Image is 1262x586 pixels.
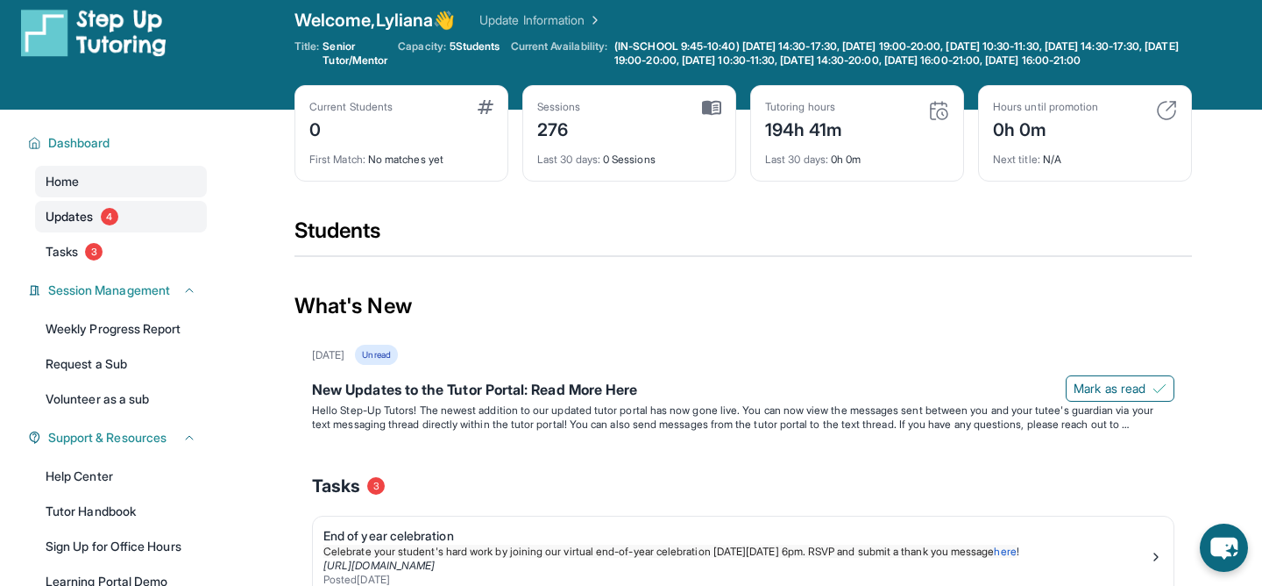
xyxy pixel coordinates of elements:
span: Celebrate your student's hard work by joining our virtual end-of-year celebration [DATE][DATE] 6p... [323,545,994,558]
span: Last 30 days : [765,153,828,166]
a: Updates4 [35,201,207,232]
span: Tasks [46,243,78,261]
a: Help Center [35,461,207,492]
span: Next title : [993,153,1040,166]
span: 4 [101,208,118,225]
span: Tasks [312,474,360,498]
div: End of year celebration [323,527,1149,545]
div: 194h 41m [765,114,843,142]
img: Mark as read [1152,382,1166,396]
img: card [478,100,493,114]
button: Mark as read [1066,375,1174,402]
span: Dashboard [48,134,110,152]
div: Tutoring hours [765,100,843,114]
div: [DATE] [312,348,344,362]
div: Students [294,217,1192,255]
span: Capacity: [398,39,446,54]
span: (IN-SCHOOL 9:45-10:40) [DATE] 14:30-17:30, [DATE] 19:00-20:00, [DATE] 10:30-11:30, [DATE] 14:30-1... [614,39,1188,68]
span: Updates [46,208,94,225]
a: [URL][DOMAIN_NAME] [323,559,435,572]
img: card [702,100,721,116]
a: (IN-SCHOOL 9:45-10:40) [DATE] 14:30-17:30, [DATE] 19:00-20:00, [DATE] 10:30-11:30, [DATE] 14:30-1... [611,39,1192,68]
a: Weekly Progress Report [35,313,207,345]
div: 276 [537,114,581,142]
span: 5 Students [450,39,500,54]
p: ! [323,545,1149,559]
span: Current Availability: [511,39,607,68]
div: What's New [294,268,1192,345]
span: Last 30 days : [537,153,600,166]
div: Unread [355,345,397,365]
a: here [994,545,1016,558]
span: Support & Resources [48,429,167,447]
div: 0 Sessions [537,142,721,167]
div: 0h 0m [993,114,1098,142]
a: Request a Sub [35,348,207,380]
button: Session Management [41,282,196,299]
a: Tutor Handbook [35,496,207,527]
span: Home [46,173,79,190]
button: Support & Resources [41,429,196,447]
div: Hours until promotion [993,100,1098,114]
a: Update Information [479,11,602,29]
div: Sessions [537,100,581,114]
a: Home [35,166,207,197]
p: Hello Step-Up Tutors! The newest addition to our updated tutor portal has now gone live. You can ... [312,404,1174,432]
a: Tasks3 [35,236,207,268]
a: Sign Up for Office Hours [35,531,207,562]
button: Dashboard [41,134,196,152]
button: chat-button [1200,524,1248,572]
span: Senior Tutor/Mentor [323,39,387,68]
div: New Updates to the Tutor Portal: Read More Here [312,379,1174,404]
div: 0h 0m [765,142,949,167]
span: 3 [85,243,103,261]
div: 0 [309,114,393,142]
div: No matches yet [309,142,493,167]
img: Chevron Right [585,11,602,29]
span: Title: [294,39,319,68]
span: Session Management [48,282,170,299]
span: 3 [367,477,385,495]
span: Mark as read [1074,380,1145,397]
div: Current Students [309,100,393,114]
span: Welcome, Lyliana 👋 [294,8,455,32]
div: N/A [993,142,1177,167]
img: card [1156,100,1177,121]
img: card [928,100,949,121]
img: logo [21,8,167,57]
a: Volunteer as a sub [35,383,207,415]
span: First Match : [309,153,365,166]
